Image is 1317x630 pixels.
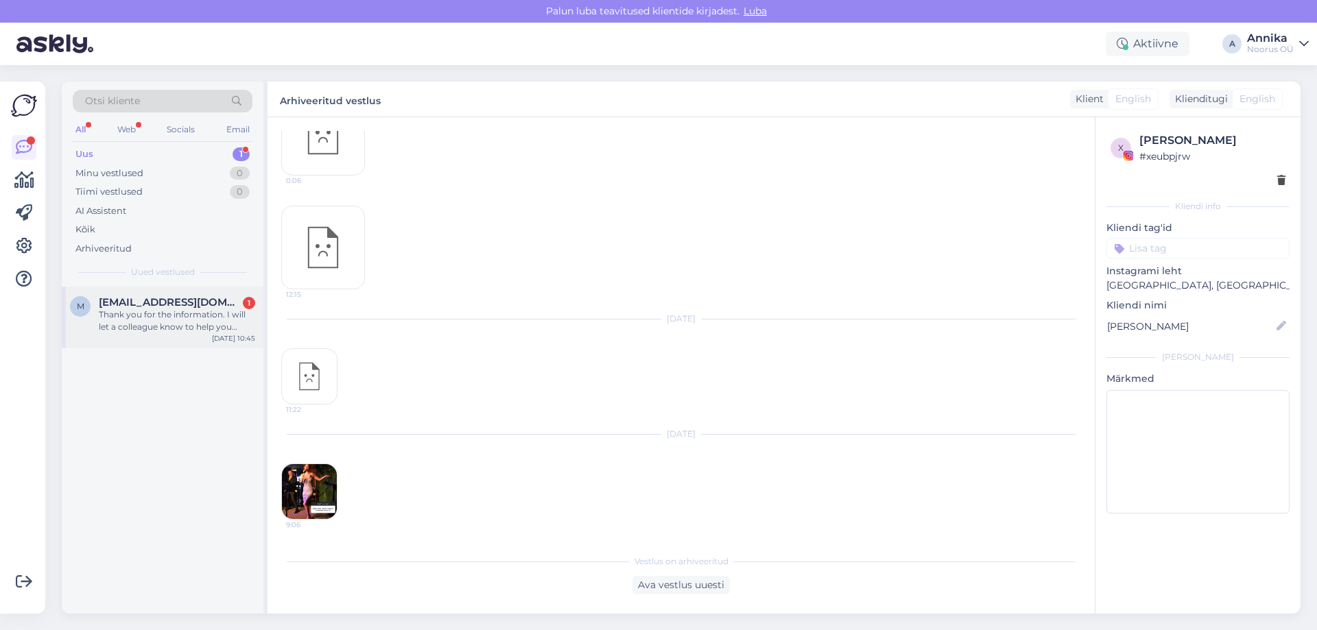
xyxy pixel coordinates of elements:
[1106,32,1189,56] div: Aktiivne
[1106,278,1290,293] p: [GEOGRAPHIC_DATA], [GEOGRAPHIC_DATA]
[224,121,252,138] div: Email
[243,297,255,309] div: 1
[77,301,84,311] span: m
[212,333,255,343] div: [DATE] 10:45
[1170,92,1228,106] div: Klienditugi
[73,121,88,138] div: All
[75,242,132,256] div: Arhiveeritud
[99,296,241,308] span: musfamily20@gmail.com
[230,167,250,180] div: 0
[131,266,195,278] span: Uued vestlused
[75,185,143,199] div: Tiimi vestlused
[85,94,140,108] span: Otsi kliente
[1106,238,1290,258] input: Lisa tag
[75,223,95,237] div: Kõik
[1106,221,1290,235] p: Kliendi tag'id
[1106,351,1290,363] div: [PERSON_NAME]
[632,576,730,594] div: Ava vestlus uuesti
[164,121,198,138] div: Socials
[1106,264,1290,278] p: Instagrami leht
[286,175,337,186] span: 0:06
[1106,200,1290,213] div: Kliendi info
[1222,34,1242,53] div: A
[1070,92,1104,106] div: Klient
[75,167,143,180] div: Minu vestlused
[281,313,1081,325] div: [DATE]
[1107,319,1274,334] input: Lisa nimi
[1247,44,1294,55] div: Noorus OÜ
[11,93,37,119] img: Askly Logo
[1139,149,1285,164] div: # xeubpjrw
[280,90,381,108] label: Arhiveeritud vestlus
[1106,298,1290,313] p: Kliendi nimi
[1247,33,1294,44] div: Annika
[739,5,771,17] span: Luba
[286,404,337,415] span: 11:22
[286,520,337,530] span: 9:06
[282,349,337,404] img: attachment
[1247,33,1309,55] a: AnnikaNoorus OÜ
[115,121,139,138] div: Web
[1118,143,1124,153] span: x
[1106,372,1290,386] p: Märkmed
[233,147,250,161] div: 1
[1115,92,1151,106] span: English
[634,555,728,568] span: Vestlus on arhiveeritud
[1139,132,1285,149] div: [PERSON_NAME]
[281,428,1081,440] div: [DATE]
[286,289,337,300] span: 12:15
[1239,92,1275,106] span: English
[75,204,126,218] div: AI Assistent
[99,308,255,333] div: Thank you for the information. I will let a colleague know to help you more with your booking req...
[282,464,337,519] img: attachment
[230,185,250,199] div: 0
[75,147,93,161] div: Uus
